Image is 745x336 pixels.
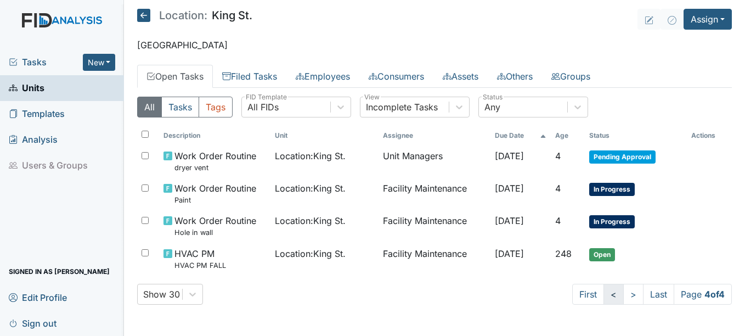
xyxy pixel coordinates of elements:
[213,65,286,88] a: Filed Tasks
[495,215,524,226] span: [DATE]
[572,284,604,305] a: First
[379,243,490,275] td: Facility Maintenance
[174,163,256,173] small: dryer vent
[9,315,57,332] span: Sign out
[555,215,561,226] span: 4
[174,227,256,238] small: Hole in wall
[484,100,500,114] div: Any
[603,284,624,305] a: <
[490,126,551,145] th: Toggle SortBy
[9,263,110,280] span: Signed in as [PERSON_NAME]
[137,9,252,22] h5: King St.
[137,97,162,117] button: All
[275,182,346,195] span: Location : King St.
[9,80,44,97] span: Units
[704,289,725,300] strong: 4 of 4
[83,54,116,71] button: New
[379,210,490,242] td: Facility Maintenance
[687,126,732,145] th: Actions
[589,215,635,228] span: In Progress
[159,10,207,21] span: Location:
[379,126,490,145] th: Assignee
[643,284,674,305] a: Last
[495,183,524,194] span: [DATE]
[379,145,490,177] td: Unit Managers
[9,105,65,122] span: Templates
[174,195,256,205] small: Paint
[555,150,561,161] span: 4
[137,97,732,305] div: Open Tasks
[555,183,561,194] span: 4
[137,97,233,117] div: Type filter
[551,126,585,145] th: Toggle SortBy
[359,65,433,88] a: Consumers
[174,260,226,271] small: HVAC PM FALL
[174,214,256,238] span: Work Order Routine Hole in wall
[174,149,256,173] span: Work Order Routine dryer vent
[589,183,635,196] span: In Progress
[433,65,488,88] a: Assets
[495,248,524,259] span: [DATE]
[270,126,379,145] th: Toggle SortBy
[137,38,732,52] p: [GEOGRAPHIC_DATA]
[199,97,233,117] button: Tags
[137,65,213,88] a: Open Tasks
[275,247,346,260] span: Location : King St.
[174,182,256,205] span: Work Order Routine Paint
[674,284,732,305] span: Page
[142,131,149,138] input: Toggle All Rows Selected
[495,150,524,161] span: [DATE]
[9,289,67,306] span: Edit Profile
[585,126,687,145] th: Toggle SortBy
[572,284,732,305] nav: task-pagination
[589,248,615,261] span: Open
[275,149,346,163] span: Location : King St.
[379,177,490,210] td: Facility Maintenance
[286,65,359,88] a: Employees
[589,150,656,164] span: Pending Approval
[143,288,180,301] div: Show 30
[275,214,346,227] span: Location : King St.
[159,126,271,145] th: Toggle SortBy
[488,65,542,88] a: Others
[623,284,644,305] a: >
[247,100,279,114] div: All FIDs
[684,9,732,30] button: Assign
[555,248,572,259] span: 248
[161,97,199,117] button: Tasks
[9,131,58,148] span: Analysis
[542,65,600,88] a: Groups
[9,55,83,69] a: Tasks
[174,247,226,271] span: HVAC PM HVAC PM FALL
[366,100,438,114] div: Incomplete Tasks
